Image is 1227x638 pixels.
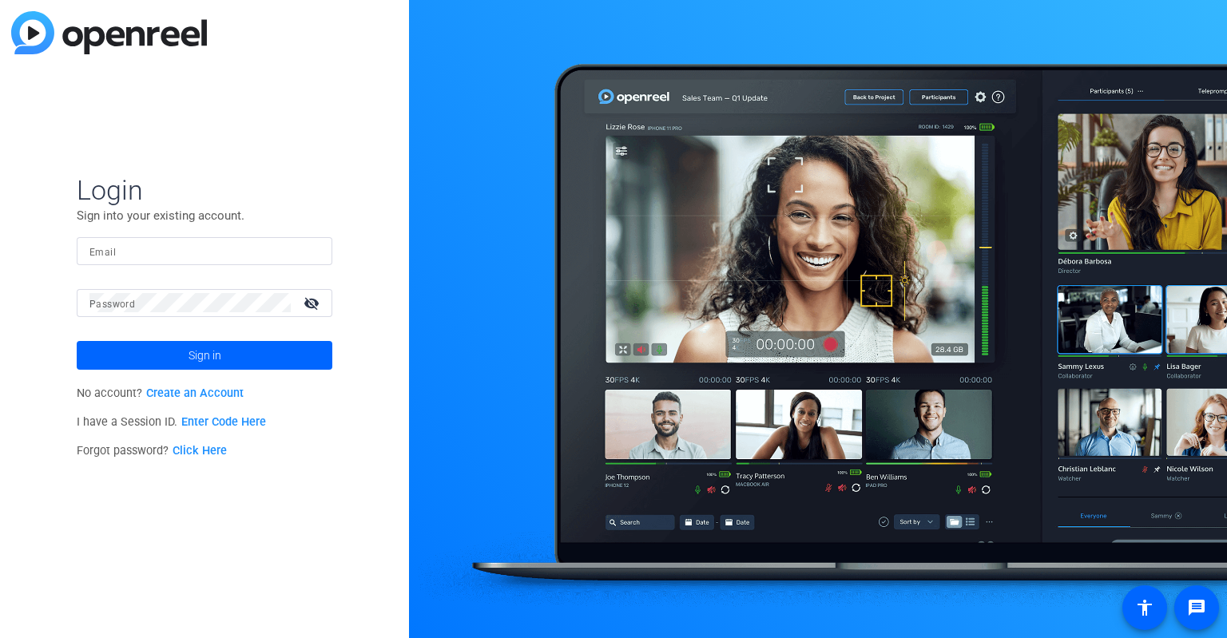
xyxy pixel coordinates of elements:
[1187,598,1206,617] mat-icon: message
[146,386,244,400] a: Create an Account
[77,341,332,370] button: Sign in
[294,291,332,315] mat-icon: visibility_off
[77,207,332,224] p: Sign into your existing account.
[77,444,227,458] span: Forgot password?
[189,335,221,375] span: Sign in
[11,11,207,54] img: blue-gradient.svg
[89,299,135,310] mat-label: Password
[89,247,116,258] mat-label: Email
[77,415,266,429] span: I have a Session ID.
[77,386,244,400] span: No account?
[89,241,320,260] input: Enter Email Address
[77,173,332,207] span: Login
[1135,598,1154,617] mat-icon: accessibility
[181,415,266,429] a: Enter Code Here
[173,444,227,458] a: Click Here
